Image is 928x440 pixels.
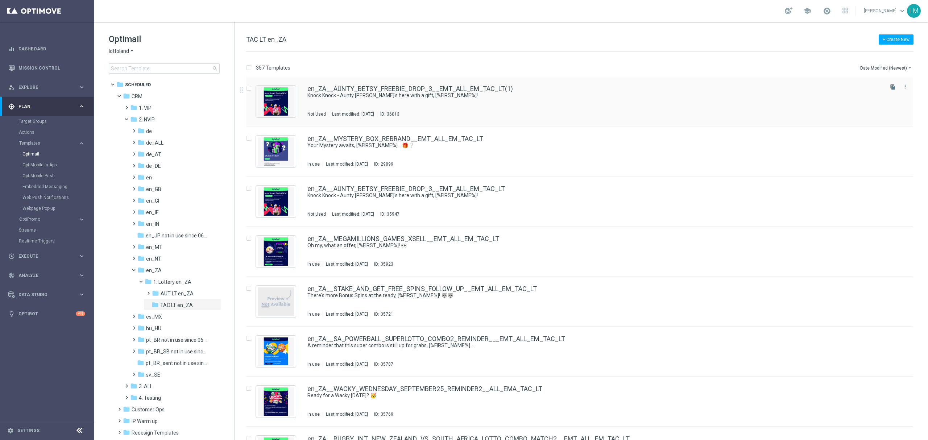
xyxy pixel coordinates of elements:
a: Optibot [18,304,76,323]
div: equalizer Dashboard [8,46,86,52]
span: Execute [18,254,78,258]
a: en_ZA__SA_POWERBALL_SUPERLOTTO_COMBO2_REMINDER___EMT_ALL_EM_TAC_LT [307,336,565,342]
i: folder [137,127,145,134]
img: 35769.jpeg [258,387,294,416]
span: IP Warm up [132,418,158,424]
div: LM [907,4,921,18]
input: Search Template [109,63,220,74]
div: OptiPromo keyboard_arrow_right [19,216,86,222]
i: folder [137,197,145,204]
i: equalizer [8,46,15,52]
span: 1. VIP [139,105,152,111]
div: Webpage Pop-up [22,203,94,214]
i: folder [137,185,145,192]
div: Explore [8,84,78,91]
span: de [146,128,152,134]
span: Data Studio [18,292,78,297]
span: search [212,66,218,71]
a: Actions [19,129,75,135]
i: folder [123,92,130,100]
div: Your Mystery awaits, [%FIRST_NAME%]... 🎁❔ [307,142,882,149]
i: folder [123,417,130,424]
span: 1. Lottery en_ZA [153,279,191,285]
a: A reminder that this super combo is still up for grabs, [%FIRST_NAME%]... [307,342,866,349]
div: 35721 [381,311,393,317]
div: Press SPACE to select this row. [239,377,927,427]
img: 35787.jpeg [258,337,294,366]
span: es_MX [146,314,162,320]
a: [PERSON_NAME]keyboard_arrow_down [863,5,907,16]
div: ID: [377,111,399,117]
a: en_ZA__MYSTERY_BOX_REBRAND__EMT_ALL_EM_TAC_LT [307,136,483,142]
div: 36013 [387,111,399,117]
span: 3. ALL [139,383,153,390]
i: folder [137,313,145,320]
i: more_vert [902,84,908,90]
a: Dashboard [18,39,85,58]
div: Optimail [22,149,94,159]
span: TAC LT en_ZA [246,36,286,43]
i: folder [137,255,145,262]
div: Press SPACE to select this row. [239,76,927,126]
span: pt_BR_sent not in use since 06/2025 [146,360,208,366]
div: Analyze [8,272,78,279]
div: Templates keyboard_arrow_right [19,140,86,146]
div: ID: [371,311,393,317]
a: OptiMobile In-App [22,162,75,168]
a: en_ZA__AUNTY_BETSY_FREEBIE_DROP_3__EMT_ALL_EM_TAC_LT [307,186,505,192]
a: Embedded Messaging [22,184,75,190]
button: + Create New [879,34,913,45]
a: Realtime Triggers [19,238,75,244]
span: en_ZA [146,267,162,274]
div: Last modified: [DATE] [323,311,371,317]
div: A reminder that this super combo is still up for grabs, [%FIRST_NAME%]... [307,342,882,349]
div: In use [307,161,320,167]
div: Target Groups [19,116,94,127]
button: person_search Explore keyboard_arrow_right [8,84,86,90]
i: folder [137,243,145,250]
span: AUT LT en_ZA [161,290,194,297]
i: folder [137,371,145,378]
h1: Optimail [109,33,220,45]
span: TAC LT en_ZA [160,302,193,308]
div: 29899 [381,161,393,167]
div: In use [307,411,320,417]
a: Mission Control [18,58,85,78]
i: folder [137,174,145,181]
i: arrow_drop_down [129,48,135,55]
img: 29899.jpeg [258,137,294,166]
img: noPreview.jpg [258,287,294,316]
div: ID: [371,161,393,167]
i: folder [137,348,145,355]
div: Web Push Notifications [22,192,94,203]
div: OptiPromo [19,217,78,221]
div: ID: [377,211,399,217]
i: folder [130,382,137,390]
div: Realtime Triggers [19,236,94,246]
i: folder [137,359,144,366]
div: Last modified: [DATE] [323,361,371,367]
i: person_search [8,84,15,91]
span: Redesign Templates [132,429,179,436]
span: Scheduled [125,82,151,88]
div: Data Studio keyboard_arrow_right [8,292,86,298]
button: file_copy [888,82,898,92]
div: 35787 [381,361,393,367]
span: de_AT [146,151,161,158]
button: play_circle_outline Execute keyboard_arrow_right [8,253,86,259]
span: Customer Ops [132,406,165,413]
i: keyboard_arrow_right [78,291,85,298]
div: +10 [76,311,85,316]
span: en_MT [146,244,162,250]
i: folder [137,162,145,169]
i: keyboard_arrow_right [78,140,85,147]
div: Press SPACE to select this row. [239,177,927,227]
div: Not Used [307,211,326,217]
a: en_ZA__WACKY_WEDNESDAY_SEPTEMBER25_REMINDER2__ALL_EMA_TAC_LT [307,386,542,392]
div: Ready for a Wacky Wednesday? 🥳 [307,392,882,399]
span: 2. NVIP [139,116,155,123]
div: Knock Knock - Aunty Betsy's here with a gift, [%FIRST_NAME%]! [307,192,882,199]
div: lightbulb Optibot +10 [8,311,86,317]
i: keyboard_arrow_right [78,84,85,91]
